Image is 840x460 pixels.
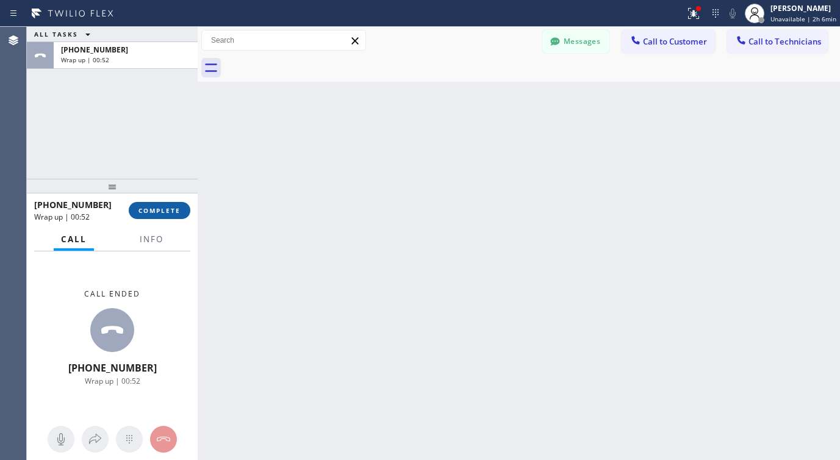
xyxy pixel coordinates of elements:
button: Hang up [150,426,177,453]
span: COMPLETE [138,206,181,215]
button: Info [132,228,171,251]
span: Call [61,234,87,245]
button: Call to Technicians [727,30,828,53]
span: Call to Technicians [748,36,821,47]
span: Call to Customer [643,36,707,47]
button: Mute [48,426,74,453]
span: Wrap up | 00:52 [34,212,90,222]
button: COMPLETE [129,202,190,219]
span: [PHONE_NUMBER] [34,199,112,210]
button: Call to Customer [622,30,715,53]
span: Wrap up | 00:52 [61,56,109,64]
input: Search [202,31,365,50]
span: [PHONE_NUMBER] [68,361,157,375]
button: Messages [542,30,609,53]
button: Open dialpad [116,426,143,453]
button: Call [54,228,94,251]
button: ALL TASKS [27,27,102,41]
span: ALL TASKS [34,30,78,38]
button: Open directory [82,426,109,453]
span: Unavailable | 2h 6min [770,15,836,23]
div: [PERSON_NAME] [770,3,836,13]
span: [PHONE_NUMBER] [61,45,128,55]
span: Wrap up | 00:52 [85,376,140,386]
button: Mute [724,5,741,22]
span: Call ended [84,289,140,299]
span: Info [140,234,163,245]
